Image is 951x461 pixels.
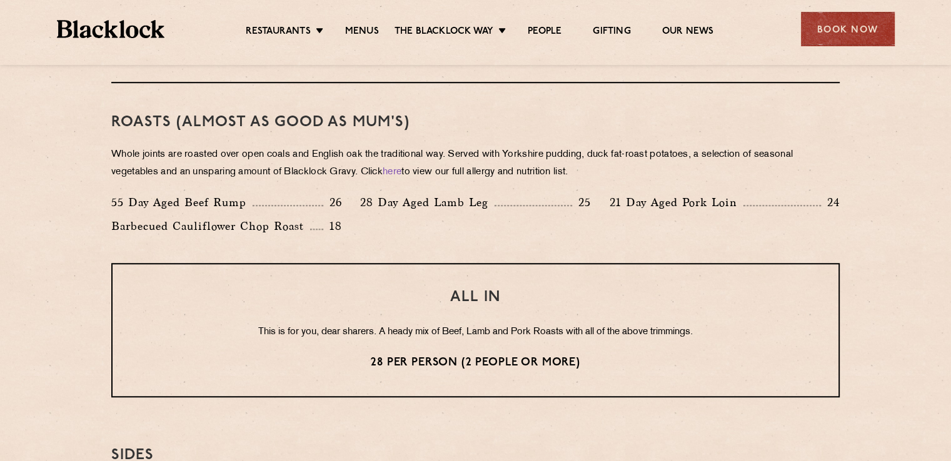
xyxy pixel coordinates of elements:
p: Barbecued Cauliflower Chop Roast [111,217,310,235]
p: 28 per person (2 people or more) [138,355,813,371]
p: 25 [572,194,591,211]
a: here [383,167,401,177]
div: Book Now [801,12,895,46]
a: Our News [662,26,714,39]
a: The Blacklock Way [395,26,493,39]
a: Menus [345,26,379,39]
a: People [528,26,561,39]
img: BL_Textured_Logo-footer-cropped.svg [57,20,165,38]
a: Gifting [593,26,630,39]
p: Whole joints are roasted over open coals and English oak the traditional way. Served with Yorkshi... [111,146,840,181]
h3: Roasts (Almost as good as Mum's) [111,114,840,131]
p: 55 Day Aged Beef Rump [111,194,253,211]
a: Restaurants [246,26,311,39]
p: This is for you, dear sharers. A heady mix of Beef, Lamb and Pork Roasts with all of the above tr... [138,324,813,340]
h3: ALL IN [138,289,813,305]
p: 21 Day Aged Pork Loin [610,194,743,211]
p: 18 [323,218,342,234]
p: 28 Day Aged Lamb Leg [360,194,495,211]
p: 26 [323,194,342,211]
p: 24 [821,194,840,211]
